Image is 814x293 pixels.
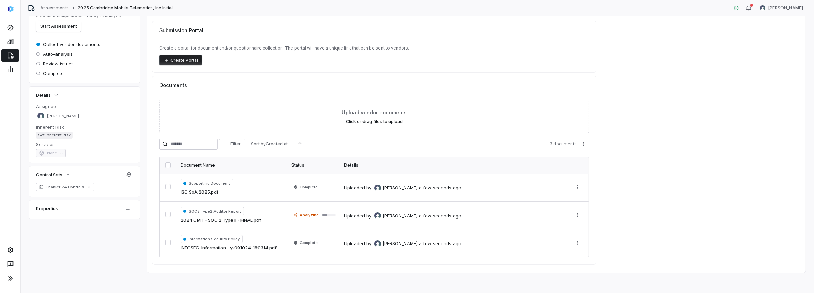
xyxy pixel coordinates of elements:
[342,109,407,116] span: Upload vendor documents
[181,245,277,251] a: INFOSEC-Information ...y-091024-180314.pdf
[36,103,133,109] dt: Assignee
[36,92,51,98] span: Details
[36,132,73,139] span: Set Inherent Risk
[366,212,418,219] div: by
[43,51,73,57] span: Auto-analysis
[383,240,418,247] span: [PERSON_NAME]
[344,240,461,247] div: Uploaded
[36,183,94,191] a: Enabler V4 Controls
[36,171,62,178] span: Control Sets
[550,141,577,147] span: 3 documents
[297,141,303,147] svg: Ascending
[36,21,81,32] button: Start Assessment
[300,212,319,218] span: Analyzing
[159,81,187,89] span: Documents
[344,185,461,192] div: Uploaded
[181,207,244,215] span: SOC2 Type2 Auditor Report
[40,5,69,11] a: Assessments
[230,141,241,147] span: Filter
[36,124,133,130] dt: Inherent Risk
[293,139,307,149] button: Ascending
[374,212,381,219] img: Anita Ritter avatar
[768,5,803,11] span: [PERSON_NAME]
[46,184,85,190] span: Enabler V4 Controls
[344,212,461,219] div: Uploaded
[760,5,765,11] img: Anita Ritter avatar
[572,238,583,248] button: More actions
[43,41,100,47] span: Collect vendor documents
[159,27,203,34] span: Submission Portal
[756,3,807,13] button: Anita Ritter avatar[PERSON_NAME]
[36,141,133,148] dt: Services
[419,213,461,220] div: a few seconds ago
[572,182,583,193] button: More actions
[366,240,418,247] div: by
[47,114,79,119] span: [PERSON_NAME]
[34,89,61,101] button: Details
[37,113,44,119] img: Anita Ritter avatar
[300,240,318,246] span: Complete
[181,217,261,224] a: 2024 CMT - SOC 2 Type II - FINAL.pdf
[43,61,74,67] span: Review issues
[300,184,318,190] span: Complete
[374,240,381,247] img: Anita Ritter avatar
[181,235,243,243] span: Information Security Policy
[247,139,292,149] button: Sort byCreated at
[572,210,583,220] button: More actions
[346,119,403,124] label: Click or drag files to upload
[383,185,418,192] span: [PERSON_NAME]
[34,168,73,181] button: Control Sets
[8,6,14,12] img: svg%3e
[181,179,233,187] span: Supporting Document
[43,70,64,77] span: Complete
[159,45,589,51] p: Create a portal for document and/or questionnaire collection. The portal will have a unique link ...
[366,185,418,192] div: by
[374,185,381,192] img: Anita Ritter avatar
[219,139,245,149] button: Filter
[291,162,336,168] div: Status
[78,5,173,11] span: 2025 Cambridge Mobile Telematics, Inc Initial
[181,162,283,168] div: Document Name
[344,162,564,168] div: Details
[383,213,418,220] span: [PERSON_NAME]
[419,240,461,247] div: a few seconds ago
[419,185,461,192] div: a few seconds ago
[578,139,589,149] button: More actions
[159,55,202,65] button: Create Portal
[181,189,218,196] a: ISO SoA 2025.pdf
